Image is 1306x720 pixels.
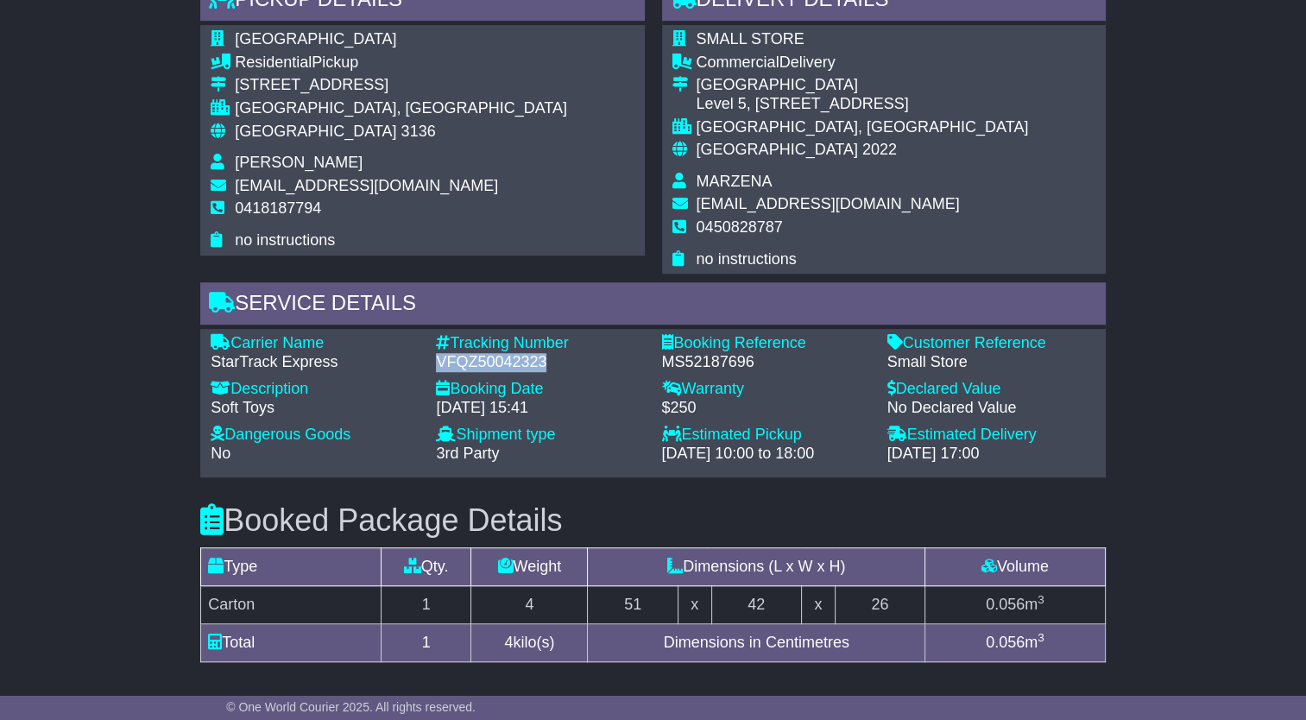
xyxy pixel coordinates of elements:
[661,334,869,353] div: Booking Reference
[986,596,1025,613] span: 0.056
[697,118,1029,137] div: [GEOGRAPHIC_DATA], [GEOGRAPHIC_DATA]
[887,334,1095,353] div: Customer Reference
[211,380,419,399] div: Description
[471,624,588,662] td: kilo(s)
[211,334,419,353] div: Carrier Name
[226,700,476,714] span: © One World Courier 2025. All rights reserved.
[986,634,1025,651] span: 0.056
[201,548,382,586] td: Type
[678,586,711,624] td: x
[471,586,588,624] td: 4
[887,445,1095,464] div: [DATE] 17:00
[887,353,1095,372] div: Small Store
[201,586,382,624] td: Carton
[1038,593,1044,606] sup: 3
[200,503,1106,538] h3: Booked Package Details
[436,426,644,445] div: Shipment type
[588,586,678,624] td: 51
[235,123,396,140] span: [GEOGRAPHIC_DATA]
[381,548,470,586] td: Qty.
[711,586,801,624] td: 42
[697,141,858,158] span: [GEOGRAPHIC_DATA]
[661,426,869,445] div: Estimated Pickup
[588,624,925,662] td: Dimensions in Centimetres
[697,30,804,47] span: SMALL STORE
[835,586,924,624] td: 26
[697,173,773,190] span: MARZENA
[697,95,1029,114] div: Level 5, [STREET_ADDRESS]
[235,99,567,118] div: [GEOGRAPHIC_DATA], [GEOGRAPHIC_DATA]
[436,334,644,353] div: Tracking Number
[381,624,470,662] td: 1
[862,141,897,158] span: 2022
[697,76,1029,95] div: [GEOGRAPHIC_DATA]
[235,76,567,95] div: [STREET_ADDRESS]
[211,353,419,372] div: StarTrack Express
[436,399,644,418] div: [DATE] 15:41
[235,54,312,71] span: Residential
[471,548,588,586] td: Weight
[661,399,869,418] div: $250
[1038,631,1044,644] sup: 3
[697,250,797,268] span: no instructions
[381,586,470,624] td: 1
[436,445,499,462] span: 3rd Party
[925,548,1106,586] td: Volume
[887,399,1095,418] div: No Declared Value
[697,54,1029,73] div: Delivery
[661,380,869,399] div: Warranty
[697,54,779,71] span: Commercial
[436,380,644,399] div: Booking Date
[211,426,419,445] div: Dangerous Goods
[504,634,513,651] span: 4
[697,218,783,236] span: 0450828787
[401,123,436,140] span: 3136
[801,586,835,624] td: x
[588,548,925,586] td: Dimensions (L x W x H)
[436,353,644,372] div: VFQZ50042323
[235,199,321,217] span: 0418187794
[201,624,382,662] td: Total
[661,353,869,372] div: MS52187696
[661,445,869,464] div: [DATE] 10:00 to 18:00
[211,445,230,462] span: No
[235,231,335,249] span: no instructions
[235,177,498,194] span: [EMAIL_ADDRESS][DOMAIN_NAME]
[200,282,1106,329] div: Service Details
[887,380,1095,399] div: Declared Value
[235,54,567,73] div: Pickup
[235,154,363,171] span: [PERSON_NAME]
[211,399,419,418] div: Soft Toys
[697,195,960,212] span: [EMAIL_ADDRESS][DOMAIN_NAME]
[925,586,1106,624] td: m
[235,30,396,47] span: [GEOGRAPHIC_DATA]
[925,624,1106,662] td: m
[887,426,1095,445] div: Estimated Delivery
